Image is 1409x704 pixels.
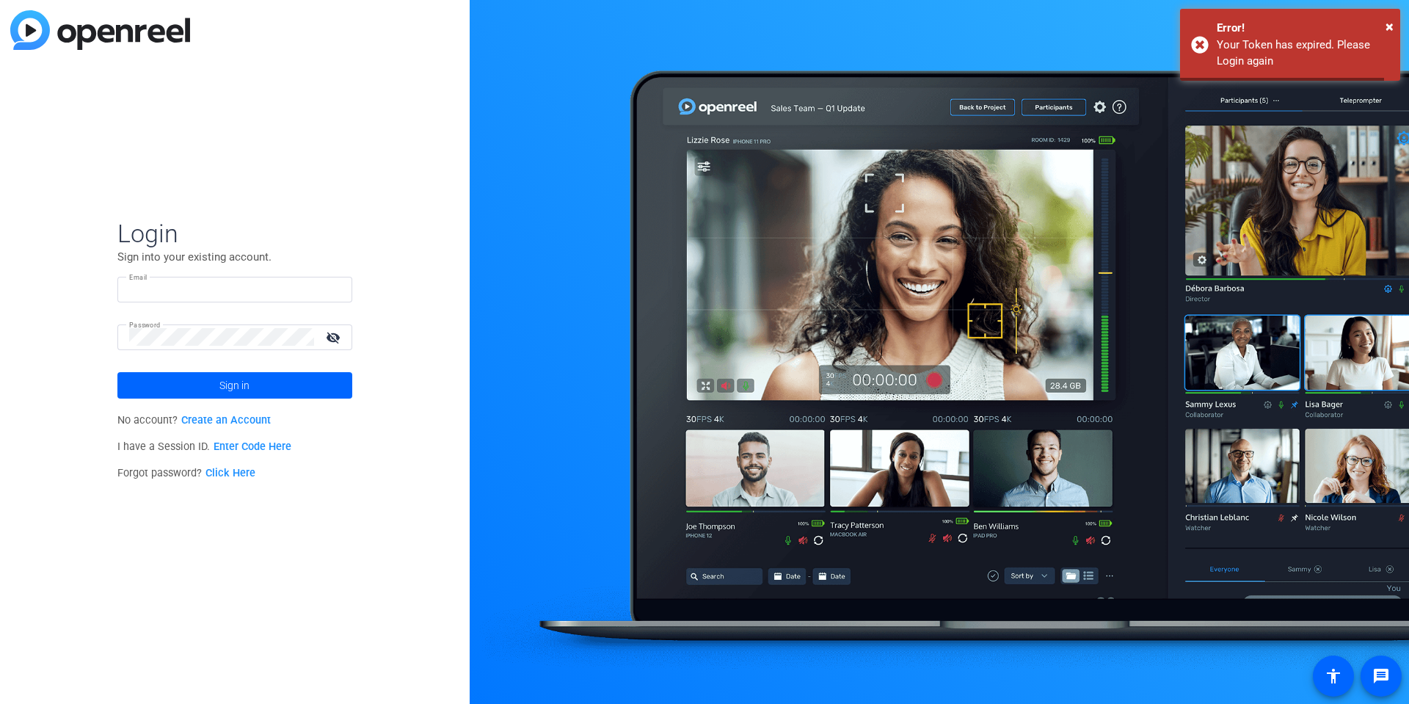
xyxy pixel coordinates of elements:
[1325,667,1342,685] mat-icon: accessibility
[214,440,291,453] a: Enter Code Here
[117,249,352,265] p: Sign into your existing account.
[117,440,291,453] span: I have a Session ID.
[317,327,352,348] mat-icon: visibility_off
[219,367,250,404] span: Sign in
[1386,18,1394,35] span: ×
[10,10,190,50] img: blue-gradient.svg
[117,467,255,479] span: Forgot password?
[1386,15,1394,37] button: Close
[205,467,255,479] a: Click Here
[1217,20,1389,37] div: Error!
[129,321,161,329] mat-label: Password
[117,218,352,249] span: Login
[117,372,352,399] button: Sign in
[117,414,271,427] span: No account?
[129,280,341,298] input: Enter Email Address
[1372,667,1390,685] mat-icon: message
[1217,37,1389,70] div: Your Token has expired. Please Login again
[129,273,148,281] mat-label: Email
[181,414,271,427] a: Create an Account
